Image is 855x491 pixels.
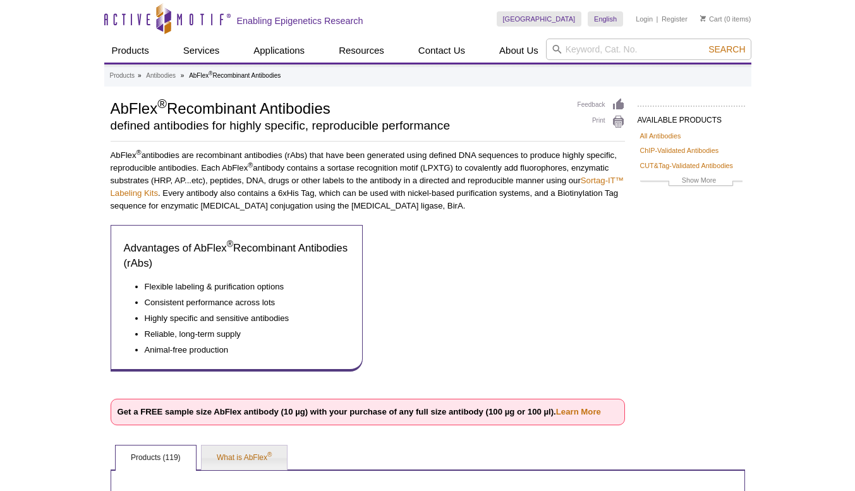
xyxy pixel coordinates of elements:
[640,174,743,189] a: Show More
[636,15,653,23] a: Login
[640,145,719,156] a: ChIP-Validated Antibodies
[267,451,272,458] sup: ®
[588,11,623,27] a: English
[145,281,337,293] li: Flexible labeling & purification options
[246,39,312,63] a: Applications
[145,325,337,341] li: Reliable, long-term supply
[708,44,745,54] span: Search
[104,39,157,63] a: Products
[146,70,176,82] a: Antibodies
[638,106,745,128] h2: AVAILABLE PRODUCTS
[411,39,473,63] a: Contact Us
[497,11,582,27] a: [GEOGRAPHIC_DATA]
[662,15,688,23] a: Register
[657,11,658,27] li: |
[700,11,751,27] li: (0 items)
[202,446,287,471] a: What is AbFlex®
[546,39,751,60] input: Keyword, Cat. No.
[138,72,142,79] li: »
[331,39,392,63] a: Resources
[124,241,350,271] h3: Advantages of AbFlex Recombinant Antibodies (rAbs)
[700,15,706,21] img: Your Cart
[111,120,565,131] h2: defined antibodies for highly specific, reproducible performance
[700,15,722,23] a: Cart
[181,72,185,79] li: »
[157,97,167,111] sup: ®
[111,149,625,212] p: AbFlex antibodies are recombinant antibodies (rAbs) that have been generated using defined DNA se...
[118,407,601,416] strong: Get a FREE sample size AbFlex antibody (10 µg) with your purchase of any full size antibody (100 ...
[145,293,337,309] li: Consistent performance across lots
[116,446,196,471] a: Products (119)
[578,115,625,129] a: Print
[176,39,227,63] a: Services
[640,160,733,171] a: CUT&Tag-Validated Antibodies
[227,239,233,250] sup: ®
[705,44,749,55] button: Search
[640,130,681,142] a: All Antibodies
[145,341,337,356] li: Animal-free production
[145,309,337,325] li: Highly specific and sensitive antibodies
[110,70,135,82] a: Products
[556,407,601,416] a: Learn More
[492,39,546,63] a: About Us
[111,98,565,117] h1: AbFlex Recombinant Antibodies
[237,15,363,27] h2: Enabling Epigenetics Research
[209,70,212,76] sup: ®
[189,72,281,79] li: AbFlex Recombinant Antibodies
[248,161,253,169] sup: ®
[136,149,142,156] sup: ®
[578,98,625,112] a: Feedback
